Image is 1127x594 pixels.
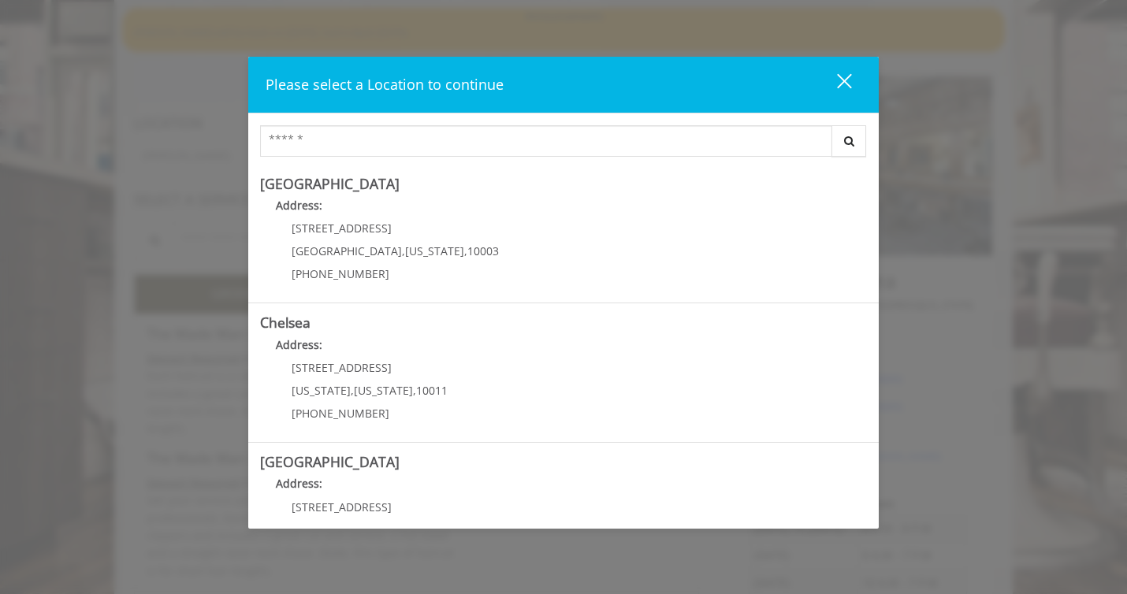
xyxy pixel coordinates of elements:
b: Address: [276,337,322,352]
b: Chelsea [260,313,311,332]
b: Address: [276,476,322,491]
span: [US_STATE] [405,243,464,258]
b: Address: [276,198,322,213]
span: 10003 [467,243,499,258]
span: [GEOGRAPHIC_DATA] [292,243,402,258]
span: [US_STATE] [292,383,351,398]
span: , [351,383,354,398]
i: Search button [840,136,858,147]
b: [GEOGRAPHIC_DATA] [260,452,400,471]
span: [US_STATE] [354,383,413,398]
button: close dialog [808,69,861,101]
b: [GEOGRAPHIC_DATA] [260,174,400,193]
span: , [413,383,416,398]
div: close dialog [819,72,850,96]
span: [STREET_ADDRESS] [292,360,392,375]
span: [PHONE_NUMBER] [292,406,389,421]
span: 10011 [416,383,448,398]
span: [PHONE_NUMBER] [292,266,389,281]
input: Search Center [260,125,832,157]
span: Please select a Location to continue [266,75,504,94]
span: , [464,243,467,258]
span: [STREET_ADDRESS] [292,221,392,236]
span: [STREET_ADDRESS] [292,499,392,514]
span: , [402,243,405,258]
div: Center Select [260,125,867,165]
